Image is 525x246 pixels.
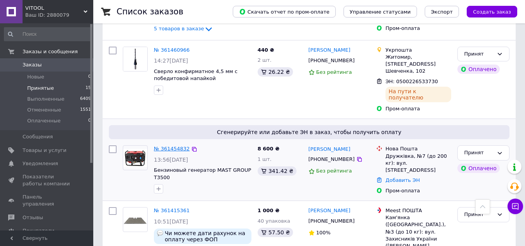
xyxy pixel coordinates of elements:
img: Фото товару [123,47,147,71]
span: 6409 [80,96,91,103]
div: 341.42 ₴ [258,166,297,176]
div: На пути к получателю [385,87,451,102]
span: ЭН: 0500226533730 [385,79,438,84]
div: Принят [464,50,494,58]
a: Добавить ЭН [385,177,420,183]
div: Оплачено [457,164,499,173]
a: Бензиновый генератор MAST GROUP Т3500 [154,167,251,180]
img: Фото товару [123,149,147,167]
div: Укрпошта [385,47,451,54]
a: [PERSON_NAME] [309,47,351,54]
div: 26.22 ₴ [258,67,293,77]
div: Пром-оплата [385,25,451,32]
span: Отмененные [27,106,61,113]
a: 5 товаров в заказе [154,26,213,31]
span: Товары и услуги [23,147,66,154]
span: Принятые [27,85,54,92]
span: Сообщения [23,133,53,140]
button: Экспорт [425,6,459,17]
div: Пром-оплата [385,105,451,112]
span: 13:56[DATE] [154,157,188,163]
span: Оплаченные [27,117,61,124]
span: Покупатели [23,227,54,234]
a: № 361460966 [154,47,190,53]
a: Фото товару [123,207,148,232]
span: 40 упаковка [258,218,290,224]
span: Панель управления [23,194,72,208]
span: Уведомления [23,160,58,167]
a: Сверло конфирматное 4,5 мм с победитовой напайкой [154,68,237,82]
input: Поиск [4,27,92,41]
div: Житомир, [STREET_ADDRESS] Шевченка, 102 [385,54,451,75]
img: Фото товару [123,210,147,229]
span: Скачать отчет по пром-оплате [239,8,330,15]
span: Заказы [23,61,42,68]
span: Без рейтинга [316,69,352,75]
span: 1551 [80,106,91,113]
h1: Список заказов [117,7,183,16]
span: Создать заказ [473,9,511,15]
span: 10:51[DATE] [154,218,188,225]
span: Выполненные [27,96,65,103]
span: Без рейтинга [316,168,352,174]
div: Ваш ID: 2880079 [25,12,93,19]
div: [PHONE_NUMBER] [307,56,356,66]
div: 57.50 ₴ [258,228,293,237]
span: Заказы и сообщения [23,48,78,55]
span: 100% [316,230,331,236]
a: Фото товару [123,145,148,170]
img: :speech_balloon: [157,230,163,236]
button: Управление статусами [344,6,417,17]
a: Создать заказ [459,9,517,14]
span: 8 600 ₴ [258,146,279,152]
a: [PERSON_NAME] [309,207,351,215]
div: Meest ПОШТА [385,207,451,214]
div: Оплачено [457,65,499,74]
span: 0 [88,117,91,124]
span: 15 [85,85,91,92]
div: Принят [464,149,494,157]
a: Фото товару [123,47,148,72]
a: № 361415361 [154,208,190,213]
span: Управление статусами [350,9,411,15]
button: Скачать отчет по пром-оплате [233,6,336,17]
span: 14:27[DATE] [154,58,188,64]
div: Пром-оплата [385,187,451,194]
div: Дружківка, №7 (до 200 кг): вул. [STREET_ADDRESS] [385,153,451,174]
span: Чи можете дати рахунок на оплату через ФОП [165,230,248,243]
div: Принят [464,211,494,219]
div: Нова Пошта [385,145,451,152]
button: Чат с покупателем [508,199,523,214]
span: 2 шт. [258,57,272,63]
span: Отзывы [23,214,43,221]
span: 1 000 ₴ [258,208,279,213]
span: 5 товаров в заказе [154,26,204,32]
span: 0 [88,73,91,80]
a: № 361454832 [154,146,190,152]
span: Экспорт [431,9,453,15]
button: Создать заказ [467,6,517,17]
span: Показатели работы компании [23,173,72,187]
span: Сгенерируйте или добавьте ЭН в заказ, чтобы получить оплату [112,128,506,136]
div: [PHONE_NUMBER] [307,216,356,226]
span: 1 шт. [258,156,272,162]
span: Новые [27,73,44,80]
span: 440 ₴ [258,47,274,53]
a: [PERSON_NAME] [309,146,351,153]
span: VITOOL [25,5,84,12]
div: [PHONE_NUMBER] [307,154,356,164]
